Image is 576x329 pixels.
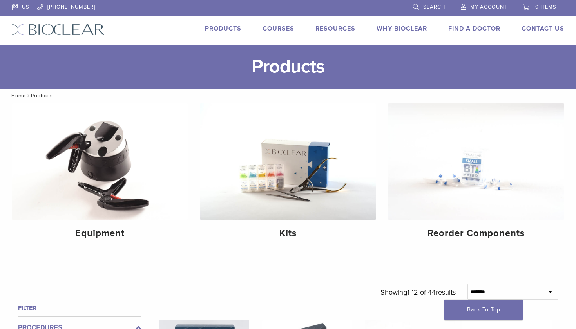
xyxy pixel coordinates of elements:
[315,25,355,33] a: Resources
[377,25,427,33] a: Why Bioclear
[407,288,436,296] span: 1-12 of 44
[18,304,141,313] h4: Filter
[423,4,445,10] span: Search
[448,25,500,33] a: Find A Doctor
[205,25,241,33] a: Products
[12,24,105,35] img: Bioclear
[535,4,556,10] span: 0 items
[12,103,188,220] img: Equipment
[6,89,570,103] nav: Products
[26,94,31,98] span: /
[263,25,294,33] a: Courses
[470,4,507,10] span: My Account
[522,25,564,33] a: Contact Us
[388,103,564,220] img: Reorder Components
[395,226,558,240] h4: Reorder Components
[388,103,564,246] a: Reorder Components
[200,103,376,246] a: Kits
[12,103,188,246] a: Equipment
[200,103,376,220] img: Kits
[380,284,456,300] p: Showing results
[9,93,26,98] a: Home
[206,226,370,240] h4: Kits
[444,300,523,320] a: Back To Top
[18,226,181,240] h4: Equipment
